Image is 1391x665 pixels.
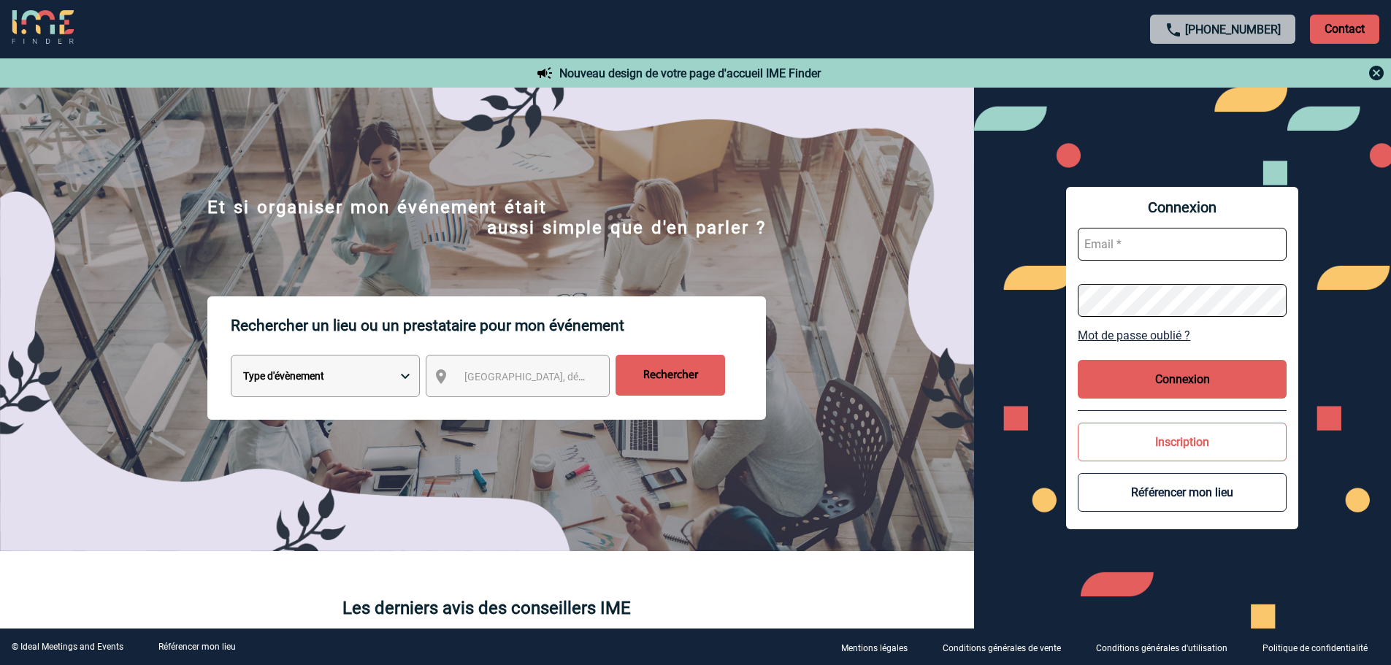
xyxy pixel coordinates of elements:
p: Rechercher un lieu ou un prestataire pour mon événement [231,296,766,355]
button: Connexion [1078,360,1287,399]
a: Conditions générales d'utilisation [1084,640,1251,654]
a: Politique de confidentialité [1251,640,1391,654]
input: Email * [1078,228,1287,261]
a: Mentions légales [829,640,931,654]
a: Référencer mon lieu [158,642,236,652]
a: Conditions générales de vente [931,640,1084,654]
button: Inscription [1078,423,1287,461]
img: call-24-px.png [1165,21,1182,39]
input: Rechercher [616,355,725,396]
button: Référencer mon lieu [1078,473,1287,512]
span: [GEOGRAPHIC_DATA], département, région... [464,371,667,383]
p: Conditions générales d'utilisation [1096,643,1227,653]
p: Mentions légales [841,643,908,653]
p: Politique de confidentialité [1262,643,1368,653]
div: © Ideal Meetings and Events [12,642,123,652]
a: [PHONE_NUMBER] [1185,23,1281,36]
span: Connexion [1078,199,1287,216]
p: Conditions générales de vente [943,643,1061,653]
a: Mot de passe oublié ? [1078,328,1287,342]
p: Contact [1310,15,1379,44]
